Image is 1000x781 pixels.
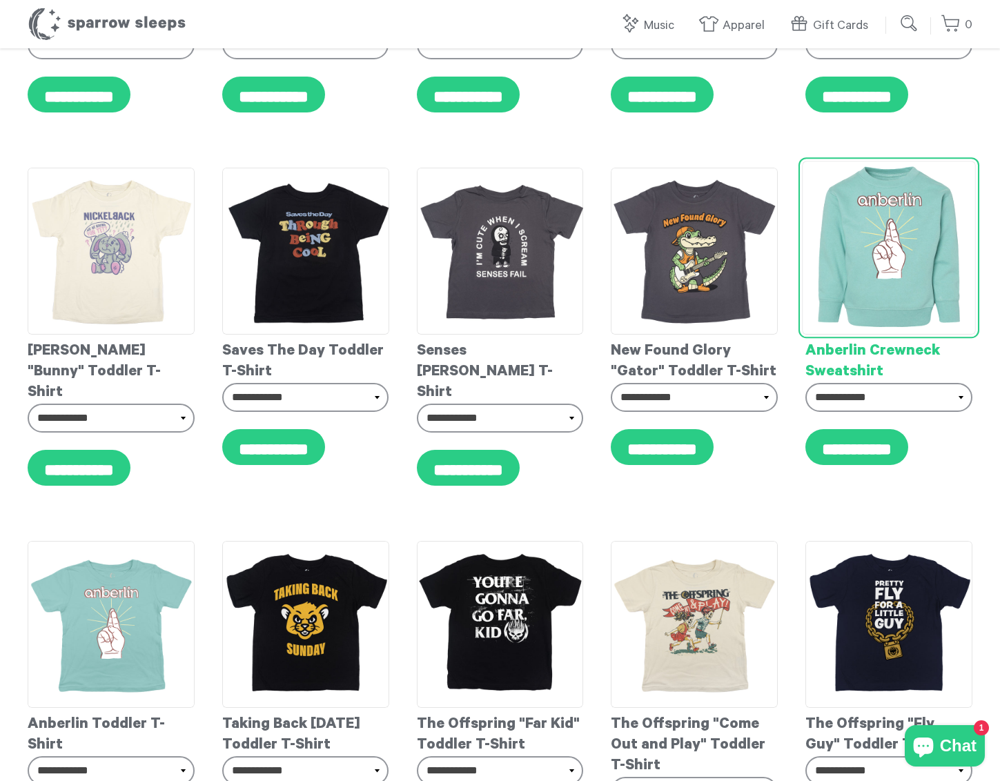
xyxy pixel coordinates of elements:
[805,335,972,383] div: Anberlin Crewneck Sweatshirt
[222,168,389,336] img: SavesTheDay-ToddlerT-shirt_grande.jpg
[611,335,778,383] div: New Found Glory "Gator" Toddler T-Shirt
[611,168,778,335] img: NewFoundGlory-Gator-ToddlerT-shirt_grande.jpg
[896,10,923,37] input: Submit
[222,335,389,383] div: Saves The Day Toddler T-Shirt
[28,7,186,41] h1: Sparrow Sleeps
[611,541,778,708] img: TheOffspring-ComeOutAndPlay-ToddlerT-shirt_grande.jpg
[417,335,584,404] div: Senses [PERSON_NAME] T-Shirt
[28,168,195,335] img: Nickelback-ArewehavingfunyetToddlerT-shirt_grande.jpg
[417,708,584,756] div: The Offspring "Far Kid" Toddler T-Shirt
[222,708,389,756] div: Taking Back [DATE] Toddler T-Shirt
[28,541,195,708] img: Anberlin_-_Fingers_Crossed_-_Toddler_T-shirt_grande.jpg
[28,335,195,404] div: [PERSON_NAME] "Bunny" Toddler T-Shirt
[802,161,975,334] img: Anberlin-FingersCrossed-ToddlerCrewneck_grande.jpg
[901,725,989,770] inbox-online-store-chat: Shopify online store chat
[805,708,972,756] div: The Offspring "Fly Guy" Toddler T-Shirt
[805,541,972,708] img: TheOffspring-PrettyFly-ToddlerT-shirt_grande.jpg
[28,708,195,756] div: Anberlin Toddler T-Shirt
[222,541,389,708] img: TakingBackSunday-Panther-ToddlerT-shirt_grande.jpg
[941,10,972,40] a: 0
[698,11,772,41] a: Apparel
[417,541,584,708] img: TheOffspring-GoFar_Back_-ToddlerT-shirt_grande.jpg
[611,708,778,777] div: The Offspring "Come Out and Play" Toddler T-Shirt
[789,11,875,41] a: Gift Cards
[417,168,584,336] img: SensesFail-ToddlerT-shirt_grande.jpg
[620,11,681,41] a: Music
